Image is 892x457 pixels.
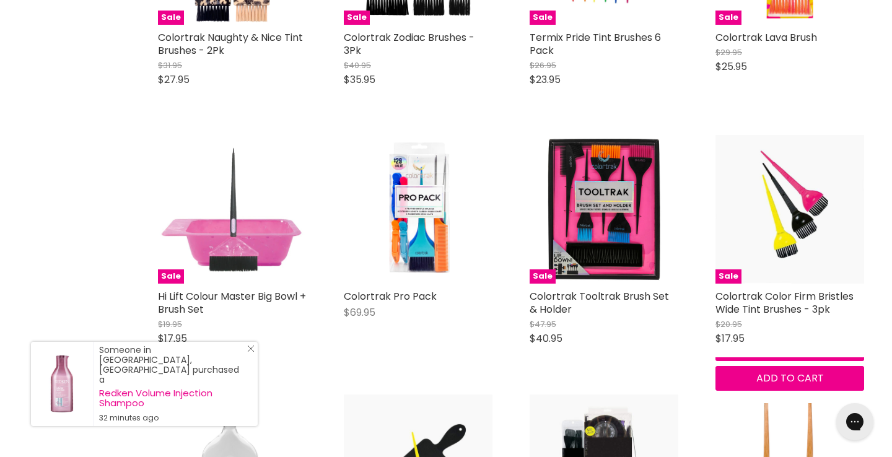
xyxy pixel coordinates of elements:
a: Redken Volume Injection Shampoo [99,388,245,408]
span: Sale [530,11,556,25]
span: $69.95 [344,305,375,320]
span: Sale [715,269,741,284]
span: $40.95 [530,331,562,346]
img: Colortrak Pro Pack [344,135,492,284]
span: Sale [344,11,370,25]
a: Visit product page [31,342,93,426]
iframe: Gorgias live chat messenger [830,399,880,445]
span: $47.95 [530,318,556,330]
small: 32 minutes ago [99,413,245,423]
img: Colortrak Color Firm Bristles Wide Tint Brushes - 3pk [715,135,864,284]
span: Sale [530,269,556,284]
span: Sale [158,269,184,284]
a: Colortrak Color Firm Bristles Wide Tint Brushes - 3pkSale [715,135,864,284]
a: Close Notification [242,345,255,357]
a: Colortrak Naughty & Nice Tint Brushes - 2Pk [158,30,303,58]
div: Someone in [GEOGRAPHIC_DATA], [GEOGRAPHIC_DATA] purchased a [99,345,245,423]
a: Colortrak Pro Pack [344,289,437,303]
a: Hi Lift Colour Master Big Bowl + Brush SetSale [158,135,307,284]
a: Colortrak Tooltrak Brush Set & HolderSale [530,135,678,284]
span: $35.95 [344,72,375,87]
span: $25.95 [715,59,747,74]
svg: Close Icon [247,345,255,352]
a: Colortrak Lava Brush [715,30,817,45]
span: Add to cart [756,371,824,385]
a: Colortrak Color Firm Bristles Wide Tint Brushes - 3pk [715,289,854,316]
span: $31.95 [158,59,182,71]
a: Colortrak Tooltrak Brush Set & Holder [530,289,669,316]
span: $40.95 [344,59,371,71]
a: Hi Lift Colour Master Big Bowl + Brush Set [158,289,306,316]
span: $17.95 [158,331,187,346]
span: $29.95 [715,46,742,58]
img: Hi Lift Colour Master Big Bowl + Brush Set [158,135,307,284]
img: Colortrak Tooltrak Brush Set & Holder [544,135,663,284]
span: $27.95 [158,72,190,87]
span: $17.95 [715,331,745,346]
span: $23.95 [530,72,561,87]
span: $19.95 [158,318,182,330]
button: Add to cart [715,366,864,391]
a: Termix Pride Tint Brushes 6 Pack [530,30,661,58]
span: $20.95 [715,318,742,330]
span: $26.95 [530,59,556,71]
span: Sale [715,11,741,25]
a: Colortrak Zodiac Brushes - 3Pk [344,30,474,58]
span: Sale [158,11,184,25]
